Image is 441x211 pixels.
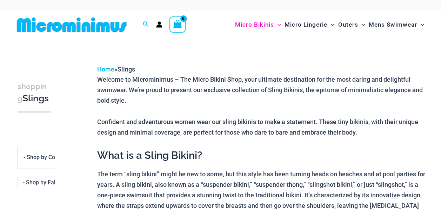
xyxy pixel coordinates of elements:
[143,20,149,29] a: Search icon link
[338,16,358,34] span: Outers
[336,14,367,35] a: OutersMenu ToggleMenu Toggle
[23,179,64,186] span: - Shop by Fabric
[327,16,334,34] span: Menu Toggle
[97,149,427,162] h2: What is a Sling Bikini?
[18,177,67,188] span: - Shop by Fabric
[233,14,283,35] a: Micro BikinisMenu ToggleMenu Toggle
[285,16,327,34] span: Micro Lingerie
[417,16,424,34] span: Menu Toggle
[369,16,417,34] span: Mens Swimwear
[274,16,281,34] span: Menu Toggle
[97,66,114,73] a: Home
[118,66,135,73] span: Slings
[97,117,427,137] p: Confident and adventurous women wear our sling bikinis to make a statement. These tiny bikinis, w...
[14,17,129,33] img: MM SHOP LOGO FLAT
[18,82,47,103] span: shopping
[156,21,162,28] a: Account icon link
[235,16,274,34] span: Micro Bikinis
[18,80,51,105] h3: Slings
[97,74,427,105] p: Welcome to Microminimus – The Micro Bikini Shop, your ultimate destination for the most daring an...
[367,14,426,35] a: Mens SwimwearMenu ToggleMenu Toggle
[283,14,336,35] a: Micro LingerieMenu ToggleMenu Toggle
[169,16,186,33] a: View Shopping Cart, empty
[24,154,62,161] span: - Shop by Color
[18,146,67,169] span: - Shop by Color
[18,177,66,188] span: - Shop by Fabric
[358,16,365,34] span: Menu Toggle
[232,13,427,36] nav: Site Navigation
[97,66,135,73] span: »
[18,146,66,169] span: - Shop by Color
